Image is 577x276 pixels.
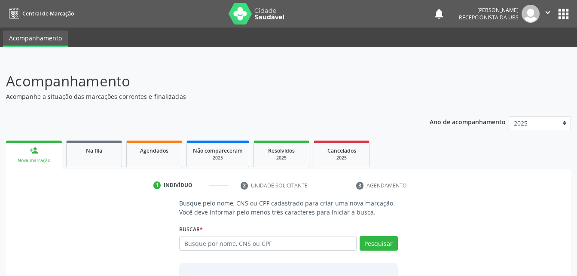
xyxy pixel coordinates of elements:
div: person_add [29,146,39,155]
button: apps [556,6,571,21]
p: Ano de acompanhamento [430,116,506,127]
img: img [522,5,540,23]
span: Na fila [86,147,102,154]
a: Acompanhamento [3,31,68,47]
span: Resolvidos [268,147,295,154]
div: 2025 [260,155,303,161]
div: [PERSON_NAME] [459,6,519,14]
button: Pesquisar [360,236,398,251]
p: Acompanhamento [6,71,402,92]
div: Nova marcação [12,157,56,164]
span: Não compareceram [193,147,243,154]
button: notifications [433,8,445,20]
a: Central de Marcação [6,6,74,21]
p: Busque pelo nome, CNS ou CPF cadastrado para criar uma nova marcação. Você deve informar pelo men... [179,199,397,217]
i:  [543,8,553,17]
span: Central de Marcação [22,10,74,17]
div: Indivíduo [164,181,192,189]
div: 2025 [193,155,243,161]
div: 2025 [320,155,363,161]
span: Cancelados [327,147,356,154]
button:  [540,5,556,23]
span: Recepcionista da UBS [459,14,519,21]
input: Busque por nome, CNS ou CPF [179,236,356,251]
span: Agendados [140,147,168,154]
p: Acompanhe a situação das marcações correntes e finalizadas [6,92,402,101]
div: 1 [153,181,161,189]
label: Buscar [179,223,203,236]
